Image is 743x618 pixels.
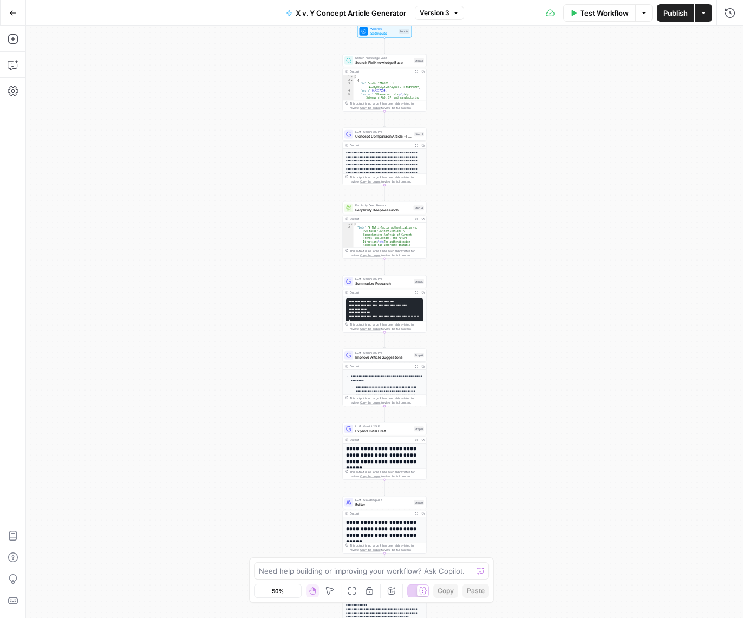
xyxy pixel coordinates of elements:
[343,89,354,93] div: 4
[343,75,354,79] div: 1
[350,75,354,79] span: Toggle code folding, rows 1 through 7
[355,354,412,360] span: Improve Article Suggestions
[355,281,412,286] span: Summarize Research
[355,428,412,433] span: Expand Initial Draft
[350,79,354,82] span: Toggle code folding, rows 2 through 6
[350,364,412,368] div: Output
[370,27,397,31] span: Workflow
[360,401,381,404] span: Copy the output
[384,259,386,275] g: Edge from step_4 to step_5
[350,143,412,147] div: Output
[355,56,412,60] span: Search Knowledge Base
[355,350,412,355] span: LLM · Gemini 2.5 Pro
[414,205,425,210] div: Step 4
[343,54,427,112] div: Search Knowledge BaseSearch PM Knowledge BaseStep 3Output[ { "id":"vsdid:1716628:rid :pkwdPyRVpNp...
[414,353,424,357] div: Step 6
[360,474,381,478] span: Copy the output
[355,277,412,281] span: LLM · Gemini 2.5 Pro
[343,201,427,259] div: Perplexity Deep ResearchPerplexity Deep ResearchStep 4Output{ "body":"# Multi-Factor Authenticati...
[350,217,412,221] div: Output
[355,133,412,139] span: Concept Comparison Article - First Draft
[433,584,458,598] button: Copy
[663,8,688,18] span: Publish
[355,203,412,207] span: Perplexity Deep Research
[420,8,449,18] span: Version 3
[384,112,386,127] g: Edge from step_3 to step_1
[350,290,412,295] div: Output
[399,29,409,34] div: Inputs
[279,4,413,22] button: X v. Y Concept Article Generator
[360,548,381,551] span: Copy the output
[343,25,427,38] div: WorkflowSet InputsInputs
[343,223,354,226] div: 1
[355,498,412,502] span: LLM · Claude Opus 4
[360,253,381,257] span: Copy the output
[384,38,386,54] g: Edge from start to step_3
[343,82,354,89] div: 3
[360,180,381,183] span: Copy the output
[415,6,464,20] button: Version 3
[414,426,424,431] div: Step 8
[414,58,424,63] div: Step 3
[355,207,412,212] span: Perplexity Deep Research
[350,511,412,516] div: Output
[350,438,412,442] div: Output
[414,279,424,284] div: Step 5
[355,129,412,134] span: LLM · Gemini 2.5 Pro
[384,333,386,348] g: Edge from step_5 to step_6
[350,249,424,257] div: This output is too large & has been abbreviated for review. to view the full content.
[343,79,354,82] div: 2
[657,4,694,22] button: Publish
[350,543,424,552] div: This output is too large & has been abbreviated for review. to view the full content.
[350,322,424,331] div: This output is too large & has been abbreviated for review. to view the full content.
[350,470,424,478] div: This output is too large & has been abbreviated for review. to view the full content.
[350,101,424,110] div: This output is too large & has been abbreviated for review. to view the full content.
[350,69,412,74] div: Output
[384,480,386,496] g: Edge from step_8 to step_9
[580,8,629,18] span: Test Workflow
[370,30,397,36] span: Set Inputs
[384,185,386,201] g: Edge from step_1 to step_4
[355,424,412,428] span: LLM · Gemini 2.5 Pro
[467,586,485,596] span: Paste
[272,587,284,595] span: 50%
[355,502,412,507] span: Editor
[438,586,454,596] span: Copy
[462,584,489,598] button: Paste
[414,132,424,136] div: Step 1
[350,396,424,405] div: This output is too large & has been abbreviated for review. to view the full content.
[343,128,427,185] div: LLM · Gemini 2.5 ProConcept Comparison Article - First DraftStep 1Output**** **** **** **** **** ...
[360,106,381,109] span: Copy the output
[384,406,386,422] g: Edge from step_6 to step_8
[355,60,412,65] span: Search PM Knowledge Base
[350,175,424,184] div: This output is too large & has been abbreviated for review. to view the full content.
[414,500,424,505] div: Step 9
[350,223,354,226] span: Toggle code folding, rows 1 through 3
[563,4,635,22] button: Test Workflow
[360,327,381,330] span: Copy the output
[296,8,406,18] span: X v. Y Concept Article Generator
